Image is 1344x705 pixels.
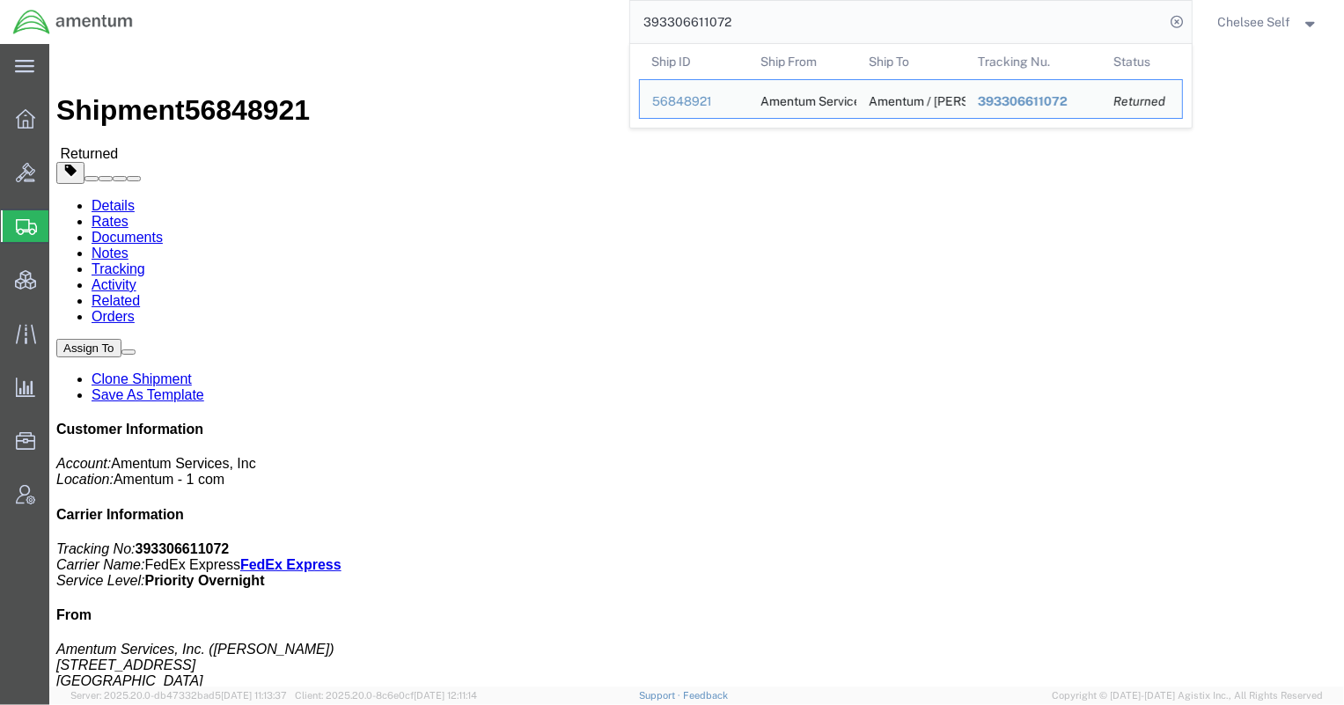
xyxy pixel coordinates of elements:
th: Ship From [747,44,856,79]
button: Chelsee Self [1217,11,1320,33]
div: 393306611072 [977,92,1089,111]
iframe: FS Legacy Container [49,44,1344,687]
span: Chelsee Self [1218,12,1291,32]
span: Server: 2025.20.0-db47332bad5 [70,690,287,701]
div: Amentum / Michael Glenn [869,80,953,118]
img: logo [12,9,134,35]
div: Returned [1113,92,1170,111]
a: Support [639,690,683,701]
span: [DATE] 11:13:37 [221,690,287,701]
th: Ship ID [639,44,748,79]
span: [DATE] 12:11:14 [414,690,477,701]
th: Tracking Nu. [965,44,1101,79]
input: Search for shipment number, reference number [630,1,1165,43]
span: Client: 2025.20.0-8c6e0cf [295,690,477,701]
div: Amentum Services, Inc. [760,80,844,118]
span: Copyright © [DATE]-[DATE] Agistix Inc., All Rights Reserved [1052,688,1323,703]
table: Search Results [639,44,1192,128]
a: Feedback [683,690,728,701]
div: 56848921 [652,92,736,111]
th: Status [1101,44,1183,79]
th: Ship To [856,44,966,79]
span: 393306611072 [977,94,1067,108]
